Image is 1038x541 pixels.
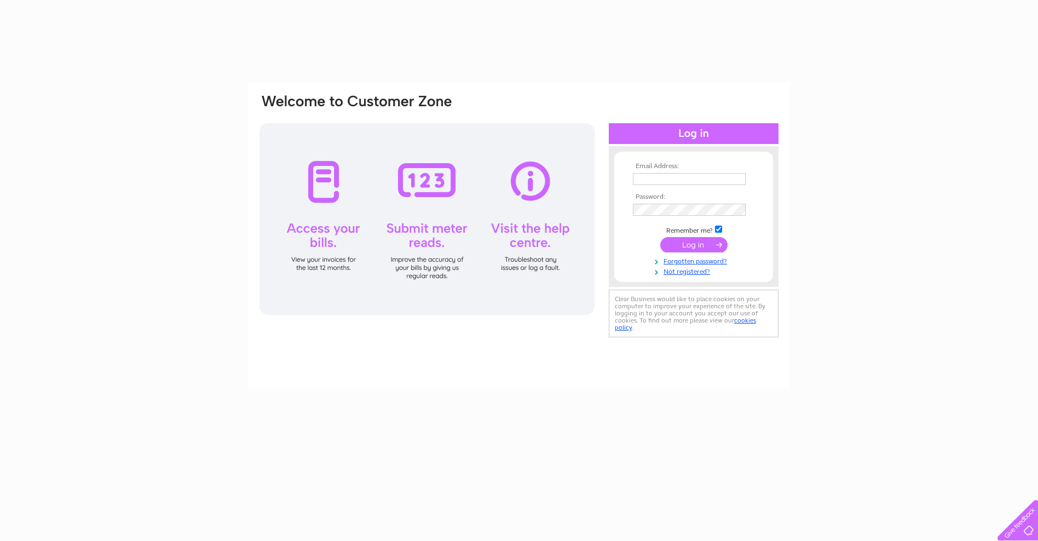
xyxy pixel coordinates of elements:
[630,224,757,235] td: Remember me?
[615,316,756,331] a: cookies policy
[660,237,728,252] input: Submit
[633,266,757,276] a: Not registered?
[630,163,757,170] th: Email Address:
[630,193,757,201] th: Password:
[609,290,778,337] div: Clear Business would like to place cookies on your computer to improve your experience of the sit...
[633,255,757,266] a: Forgotten password?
